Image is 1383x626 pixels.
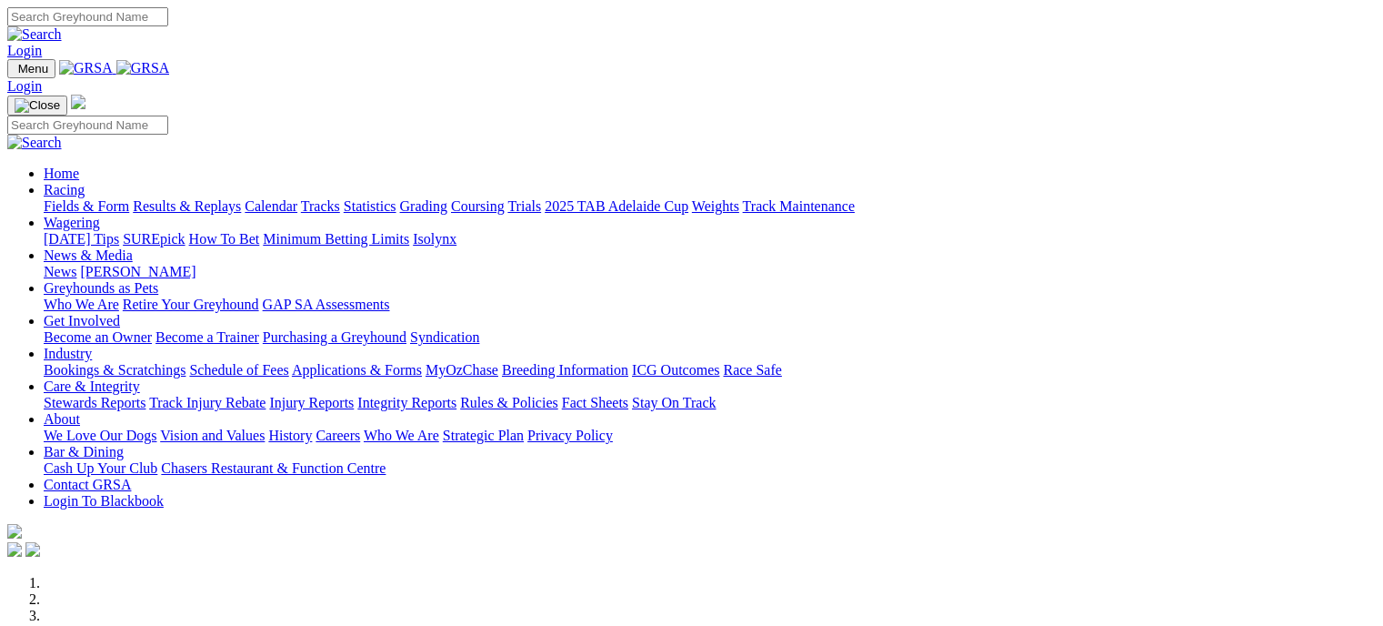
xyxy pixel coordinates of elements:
[7,96,67,116] button: Toggle navigation
[44,215,100,230] a: Wagering
[245,198,297,214] a: Calendar
[269,395,354,410] a: Injury Reports
[344,198,396,214] a: Statistics
[44,428,156,443] a: We Love Our Dogs
[44,346,92,361] a: Industry
[44,493,164,509] a: Login To Blackbook
[44,395,145,410] a: Stewards Reports
[7,135,62,151] img: Search
[263,297,390,312] a: GAP SA Assessments
[7,59,55,78] button: Toggle navigation
[116,60,170,76] img: GRSA
[59,60,113,76] img: GRSA
[263,231,409,247] a: Minimum Betting Limits
[71,95,85,109] img: logo-grsa-white.png
[44,329,152,345] a: Become an Owner
[44,231,119,247] a: [DATE] Tips
[80,264,195,279] a: [PERSON_NAME]
[44,329,1376,346] div: Get Involved
[44,428,1376,444] div: About
[263,329,406,345] a: Purchasing a Greyhound
[123,231,185,247] a: SUREpick
[44,264,1376,280] div: News & Media
[723,362,781,378] a: Race Safe
[155,329,259,345] a: Become a Trainer
[7,524,22,539] img: logo-grsa-white.png
[44,362,1376,379] div: Industry
[632,395,716,410] a: Stay On Track
[562,395,628,410] a: Fact Sheets
[268,428,312,443] a: History
[460,395,558,410] a: Rules & Policies
[413,231,456,247] a: Isolynx
[44,460,157,476] a: Cash Up Your Club
[149,395,266,410] a: Track Injury Rebate
[44,166,79,181] a: Home
[7,542,22,557] img: facebook.svg
[44,297,119,312] a: Who We Are
[44,198,1376,215] div: Racing
[44,182,85,197] a: Racing
[410,329,479,345] a: Syndication
[292,362,422,378] a: Applications & Forms
[160,428,265,443] a: Vision and Values
[7,26,62,43] img: Search
[189,362,288,378] a: Schedule of Fees
[426,362,498,378] a: MyOzChase
[123,297,259,312] a: Retire Your Greyhound
[7,116,168,135] input: Search
[44,444,124,459] a: Bar & Dining
[44,280,158,296] a: Greyhounds as Pets
[44,477,131,492] a: Contact GRSA
[18,62,48,76] span: Menu
[15,98,60,113] img: Close
[133,198,241,214] a: Results & Replays
[527,428,613,443] a: Privacy Policy
[443,428,524,443] a: Strategic Plan
[451,198,505,214] a: Coursing
[44,460,1376,477] div: Bar & Dining
[44,264,76,279] a: News
[743,198,855,214] a: Track Maintenance
[7,43,42,58] a: Login
[400,198,447,214] a: Grading
[7,7,168,26] input: Search
[364,428,439,443] a: Who We Are
[44,297,1376,313] div: Greyhounds as Pets
[316,428,360,443] a: Careers
[502,362,628,378] a: Breeding Information
[44,395,1376,411] div: Care & Integrity
[545,198,688,214] a: 2025 TAB Adelaide Cup
[44,231,1376,247] div: Wagering
[44,411,80,427] a: About
[7,78,42,94] a: Login
[44,247,133,263] a: News & Media
[632,362,719,378] a: ICG Outcomes
[44,362,185,378] a: Bookings & Scratchings
[25,542,40,557] img: twitter.svg
[44,198,129,214] a: Fields & Form
[507,198,541,214] a: Trials
[161,460,386,476] a: Chasers Restaurant & Function Centre
[692,198,739,214] a: Weights
[44,313,120,328] a: Get Involved
[189,231,260,247] a: How To Bet
[301,198,340,214] a: Tracks
[357,395,456,410] a: Integrity Reports
[44,379,140,394] a: Care & Integrity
